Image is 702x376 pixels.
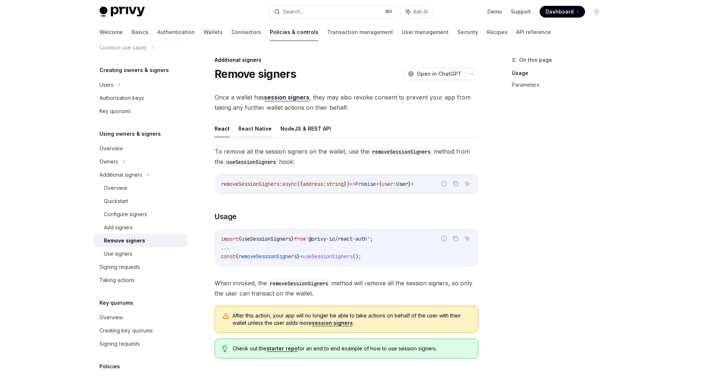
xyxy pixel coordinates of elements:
h5: Using owners & signers [99,129,161,138]
h1: Remove signers [215,67,297,80]
span: = [300,253,303,260]
a: Policies & controls [270,23,318,41]
span: Check out the for an end to end example of how to use session signers. [233,345,471,352]
a: starter repo [267,345,298,352]
span: '@privy-io/react-auth' [306,236,370,242]
h5: Creating owners & signers [99,66,169,75]
span: User [396,181,408,187]
span: string [326,181,344,187]
button: Toggle dark mode [591,6,603,18]
a: Dashboard [540,6,585,18]
button: Ask AI [463,179,472,188]
div: Additional signers [99,170,142,179]
span: Ask AI [413,8,428,15]
a: Taking actions [94,274,187,287]
a: Overview [94,181,187,195]
h5: Key quorums [99,298,133,307]
div: Authorization keys [99,94,144,102]
div: Signing requests [99,263,140,271]
span: < [376,181,379,187]
a: Usage [512,67,608,79]
span: useSessionSigners [241,236,291,242]
div: Add signers [104,223,133,232]
button: Ask AI [401,5,433,18]
span: (); [352,253,361,260]
span: async [282,181,297,187]
button: NodeJS & REST API [280,120,331,137]
div: Key quorums [99,107,131,116]
a: API reference [516,23,551,41]
span: } [408,181,411,187]
img: light logo [99,7,145,17]
div: Creating key quorums [99,326,153,335]
a: Transaction management [327,23,393,41]
a: Basics [132,23,148,41]
a: User management [402,23,449,41]
span: user [382,181,393,187]
a: Parameters [512,79,608,91]
span: => [350,181,355,187]
div: Quickstart [104,197,128,206]
a: session signers [264,94,309,101]
span: ⌘ K [385,9,393,15]
button: Copy the contents from the code block [451,179,460,188]
span: Once a wallet has , they may also revoke consent to prevent your app from taking any further wall... [215,92,478,113]
span: After this action, your app will no longer be able to take actions on behalf of the user with the... [233,312,471,327]
a: Use signers [94,247,187,260]
button: Open in ChatGPT [403,68,466,80]
a: Key quorums [94,105,187,118]
span: from [294,236,306,242]
span: ({ [297,181,303,187]
div: Search... [283,7,303,16]
a: Overview [94,311,187,324]
span: > [411,181,414,187]
span: Usage [215,211,237,222]
a: Signing requests [94,260,187,274]
a: session signers [312,320,353,326]
span: On this page [519,56,552,64]
a: Recipes [487,23,507,41]
span: const [221,253,235,260]
a: Authorization keys [94,91,187,105]
div: Overview [99,313,123,322]
span: { [238,236,241,242]
a: Security [457,23,478,41]
div: Remove signers [104,236,145,245]
div: Owners [99,157,118,166]
div: Additional signers [215,56,478,64]
h5: Policies [99,362,120,371]
div: Overview [99,144,123,153]
button: Copy the contents from the code block [451,234,460,243]
span: When invoked, the method will remove all the session signers, so only the user can transact on th... [215,278,478,298]
button: Report incorrect code [439,179,449,188]
span: { [379,181,382,187]
span: Dashboard [546,8,574,15]
span: ; [370,236,373,242]
div: Use signers [104,249,132,258]
button: React [215,120,230,137]
code: useSessionSigners [223,158,279,166]
span: To remove all the session signers on the wallet, use the method from the hook: [215,146,478,167]
span: } [297,253,300,260]
span: : [323,181,326,187]
span: Promise [355,181,376,187]
a: Support [511,8,531,15]
span: : [393,181,396,187]
a: Welcome [99,23,123,41]
div: Signing requests [99,339,140,348]
svg: Tip [222,346,227,352]
span: ... [221,244,230,251]
a: Wallets [204,23,223,41]
a: Remove signers [94,234,187,247]
a: Demo [487,8,502,15]
span: removeSessionSigners [238,253,297,260]
span: removeSessionSigners [221,181,279,187]
code: removeSessionSigners [369,148,434,156]
span: } [291,236,294,242]
a: Configure signers [94,208,187,221]
span: : [279,181,282,187]
a: Authentication [157,23,195,41]
button: Report incorrect code [439,234,449,243]
svg: Warning [222,313,230,320]
button: Ask AI [463,234,472,243]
